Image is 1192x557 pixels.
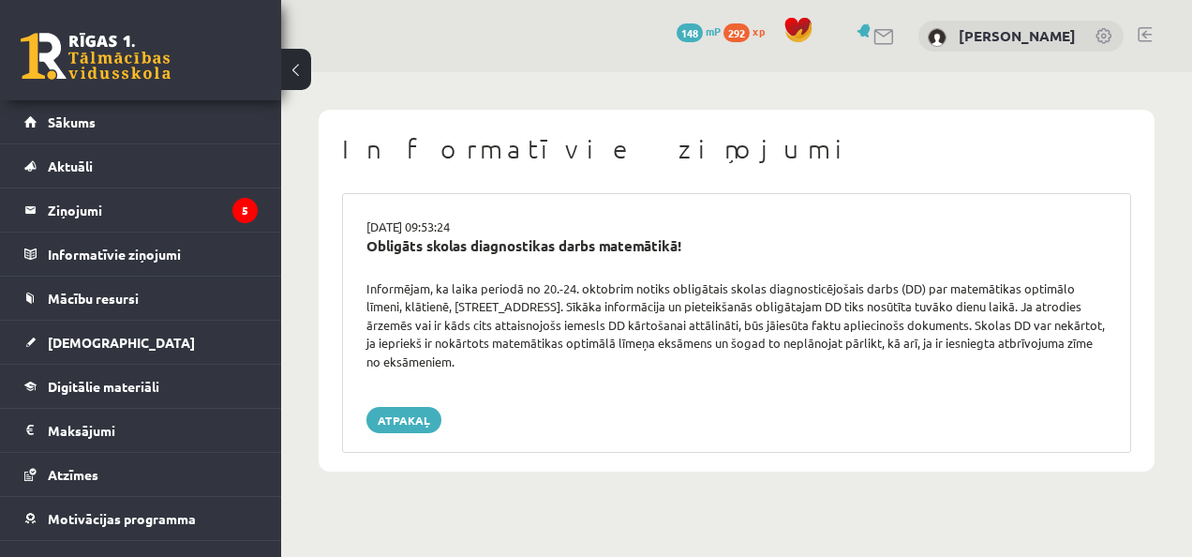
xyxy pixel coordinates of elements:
[677,23,721,38] a: 148 mP
[48,466,98,483] span: Atzīmes
[24,409,258,452] a: Maksājumi
[352,279,1121,371] div: Informējam, ka laika periodā no 20.-24. oktobrim notiks obligātais skolas diagnosticējošais darbs...
[232,198,258,223] i: 5
[24,144,258,188] a: Aktuāli
[24,188,258,232] a: Ziņojumi5
[959,26,1076,45] a: [PERSON_NAME]
[752,23,765,38] span: xp
[24,497,258,540] a: Motivācijas programma
[706,23,721,38] span: mP
[24,277,258,320] a: Mācību resursi
[723,23,774,38] a: 292 xp
[48,409,258,452] legend: Maksājumi
[48,233,258,276] legend: Informatīvie ziņojumi
[48,188,258,232] legend: Ziņojumi
[352,218,1121,236] div: [DATE] 09:53:24
[928,28,946,47] img: Krista Herbsta
[48,290,139,307] span: Mācību resursi
[24,233,258,276] a: Informatīvie ziņojumi
[21,33,171,80] a: Rīgas 1. Tālmācības vidusskola
[48,378,159,395] span: Digitālie materiāli
[48,334,195,351] span: [DEMOGRAPHIC_DATA]
[342,133,1131,165] h1: Informatīvie ziņojumi
[24,453,258,496] a: Atzīmes
[366,407,441,433] a: Atpakaļ
[677,23,703,42] span: 148
[48,113,96,130] span: Sākums
[24,365,258,408] a: Digitālie materiāli
[366,235,1107,257] div: Obligāts skolas diagnostikas darbs matemātikā!
[24,321,258,364] a: [DEMOGRAPHIC_DATA]
[24,100,258,143] a: Sākums
[48,158,93,174] span: Aktuāli
[723,23,750,42] span: 292
[48,510,196,527] span: Motivācijas programma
